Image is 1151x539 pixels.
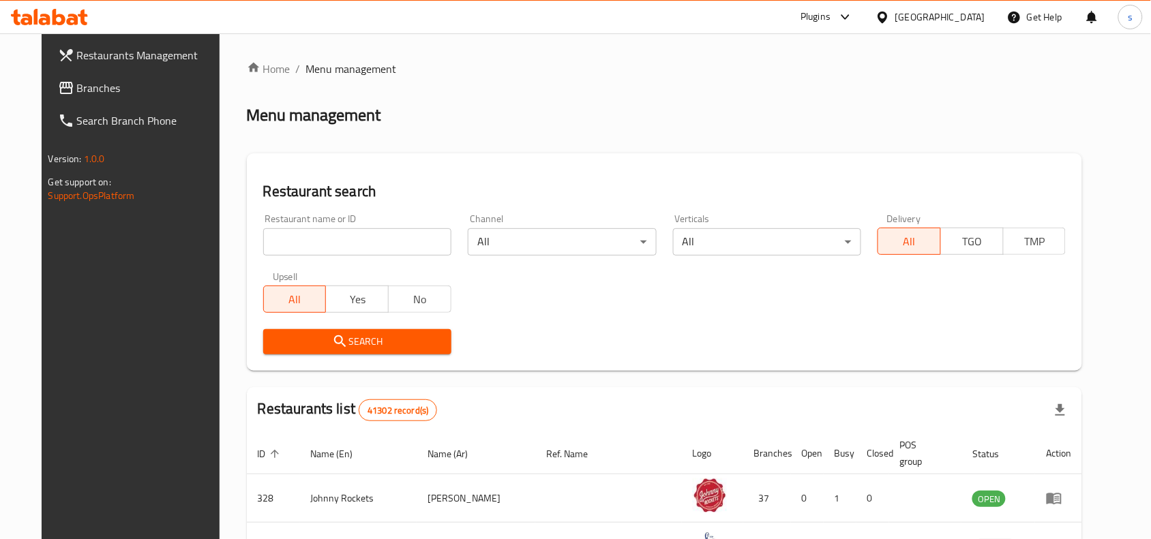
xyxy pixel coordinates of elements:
[47,104,234,137] a: Search Branch Phone
[77,80,223,96] span: Branches
[1035,433,1082,474] th: Action
[673,228,861,256] div: All
[791,433,824,474] th: Open
[274,333,440,350] span: Search
[273,272,298,281] label: Upsell
[359,404,436,417] span: 41302 record(s)
[258,399,438,421] h2: Restaurants list
[247,61,1083,77] nav: breadcrumb
[940,228,1004,255] button: TGO
[247,104,381,126] h2: Menu management
[247,61,290,77] a: Home
[972,491,1006,507] span: OPEN
[878,228,941,255] button: All
[300,474,417,523] td: Johnny Rockets
[331,290,383,309] span: Yes
[296,61,301,77] li: /
[856,474,889,523] td: 0
[546,446,606,462] span: Ref. Name
[48,187,135,204] a: Support.OpsPlatform
[359,399,437,421] div: Total records count
[263,181,1066,202] h2: Restaurant search
[263,228,451,256] input: Search for restaurant name or ID..
[887,214,921,224] label: Delivery
[946,232,998,251] span: TGO
[1044,394,1077,427] div: Export file
[269,290,321,309] span: All
[801,9,831,25] div: Plugins
[47,39,234,72] a: Restaurants Management
[743,433,791,474] th: Branches
[884,232,936,251] span: All
[48,173,111,191] span: Get support on:
[1128,10,1133,25] span: s
[856,433,889,474] th: Closed
[48,150,82,168] span: Version:
[1046,490,1071,506] div: Menu
[895,10,985,25] div: [GEOGRAPHIC_DATA]
[306,61,397,77] span: Menu management
[693,478,727,512] img: Johnny Rockets
[263,286,327,313] button: All
[325,286,389,313] button: Yes
[743,474,791,523] td: 37
[1009,232,1061,251] span: TMP
[388,286,451,313] button: No
[47,72,234,104] a: Branches
[394,290,446,309] span: No
[824,433,856,474] th: Busy
[263,329,451,354] button: Search
[311,446,371,462] span: Name (En)
[900,437,946,469] span: POS group
[77,47,223,63] span: Restaurants Management
[682,433,743,474] th: Logo
[1003,228,1066,255] button: TMP
[791,474,824,523] td: 0
[247,474,300,523] td: 328
[258,446,284,462] span: ID
[972,446,1017,462] span: Status
[77,112,223,129] span: Search Branch Phone
[824,474,856,523] td: 1
[417,474,535,523] td: [PERSON_NAME]
[84,150,105,168] span: 1.0.0
[468,228,656,256] div: All
[428,446,485,462] span: Name (Ar)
